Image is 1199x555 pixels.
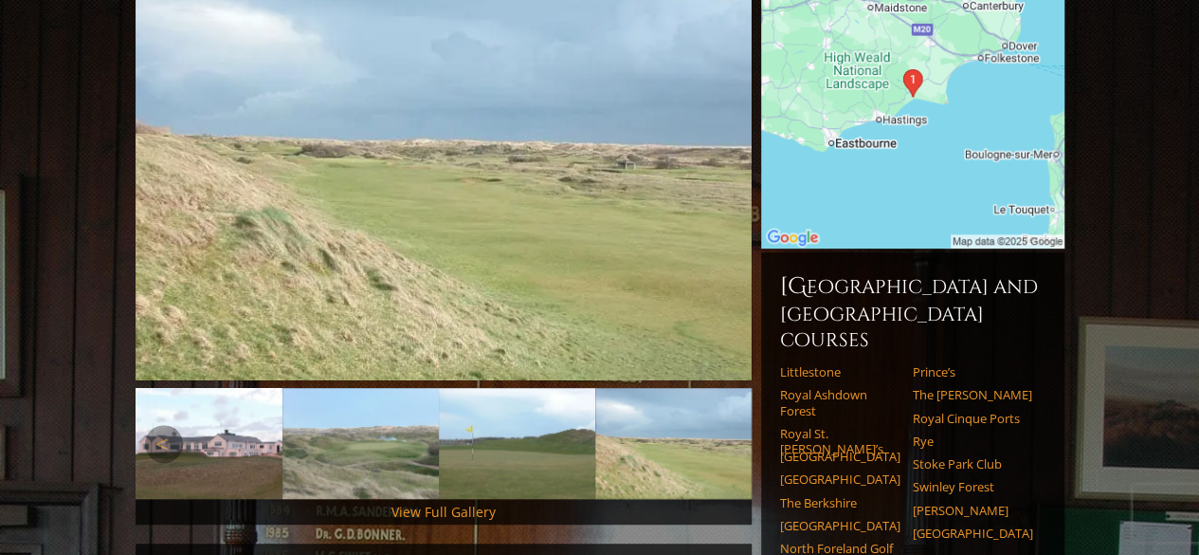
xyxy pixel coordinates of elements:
[780,449,900,464] a: [GEOGRAPHIC_DATA]
[145,425,183,463] a: Previous
[913,434,1033,449] a: Rye
[780,518,900,533] a: [GEOGRAPHIC_DATA]
[913,479,1033,494] a: Swinley Forest
[913,456,1033,472] a: Stoke Park Club
[780,387,900,418] a: Royal Ashdown Forest
[913,364,1033,379] a: Prince’s
[913,387,1033,402] a: The [PERSON_NAME]
[780,271,1045,353] h6: [GEOGRAPHIC_DATA] and [GEOGRAPHIC_DATA] Courses
[780,426,900,457] a: Royal St. [PERSON_NAME]’s
[913,503,1033,518] a: [PERSON_NAME]
[913,411,1033,426] a: Royal Cinque Ports
[391,503,496,521] a: View Full Gallery
[780,495,900,510] a: The Berkshire
[780,364,900,379] a: Littlestone
[780,472,900,487] a: [GEOGRAPHIC_DATA]
[913,526,1033,541] a: [GEOGRAPHIC_DATA]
